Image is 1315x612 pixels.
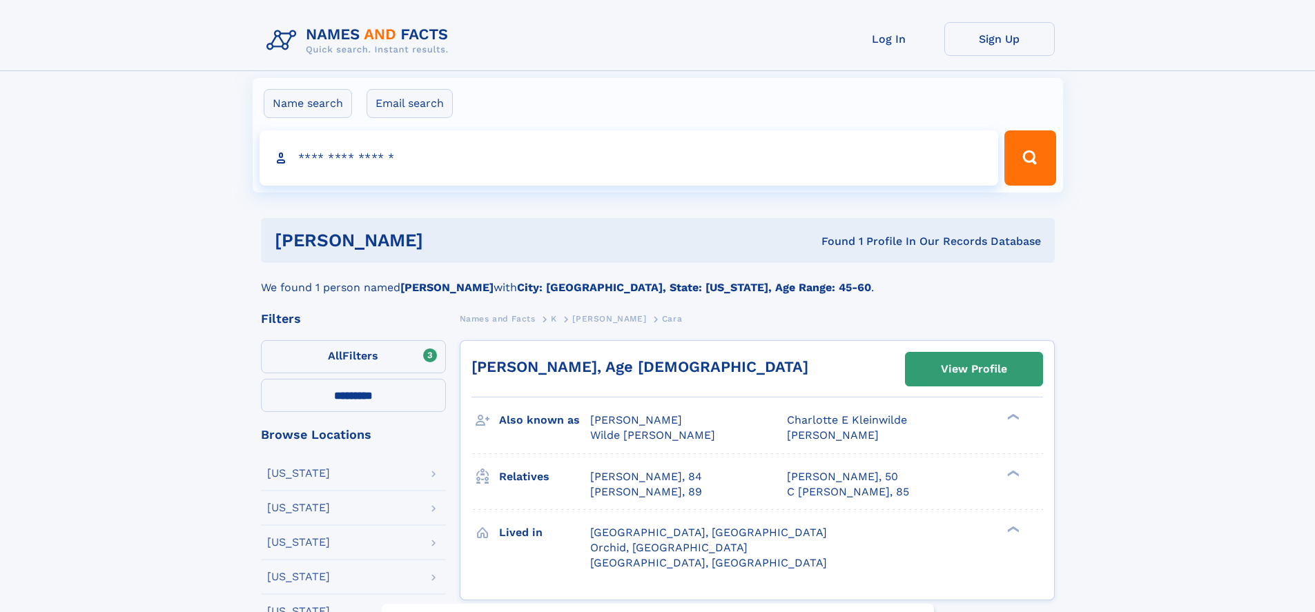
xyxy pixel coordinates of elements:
span: All [328,349,342,362]
a: [PERSON_NAME], 50 [787,469,898,484]
div: [US_STATE] [267,537,330,548]
div: Browse Locations [261,428,446,441]
a: View Profile [906,353,1042,386]
h1: [PERSON_NAME] [275,232,623,249]
span: Orchid, [GEOGRAPHIC_DATA] [590,541,748,554]
a: K [551,310,557,327]
a: [PERSON_NAME], 89 [590,484,702,500]
button: Search Button [1004,130,1055,186]
label: Name search [264,89,352,118]
div: ❯ [1004,413,1020,422]
span: Wilde [PERSON_NAME] [590,428,715,442]
div: ❯ [1004,524,1020,533]
span: [PERSON_NAME] [572,314,646,324]
b: City: [GEOGRAPHIC_DATA], State: [US_STATE], Age Range: 45-60 [517,281,871,294]
label: Filters [261,340,446,373]
div: Found 1 Profile In Our Records Database [622,234,1041,249]
span: Cara [662,314,682,324]
div: View Profile [941,353,1007,385]
h3: Relatives [499,465,590,488]
label: Email search [367,89,453,118]
div: [US_STATE] [267,502,330,513]
b: [PERSON_NAME] [400,281,494,294]
a: [PERSON_NAME], 84 [590,469,702,484]
span: [GEOGRAPHIC_DATA], [GEOGRAPHIC_DATA] [590,526,827,539]
div: [US_STATE] [267,571,330,582]
a: [PERSON_NAME], Age [DEMOGRAPHIC_DATA] [471,358,808,375]
span: [GEOGRAPHIC_DATA], [GEOGRAPHIC_DATA] [590,556,827,569]
a: Sign Up [944,22,1055,56]
h3: Lived in [499,521,590,544]
span: [PERSON_NAME] [787,428,879,442]
a: [PERSON_NAME] [572,310,646,327]
input: search input [260,130,999,186]
a: Names and Facts [460,310,536,327]
h3: Also known as [499,408,590,432]
a: Log In [834,22,944,56]
img: Logo Names and Facts [261,22,460,59]
span: K [551,314,557,324]
div: ❯ [1004,468,1020,477]
a: C [PERSON_NAME], 85 [787,484,909,500]
div: We found 1 person named with . [261,263,1055,296]
span: [PERSON_NAME] [590,413,682,426]
span: Charlotte E Kleinwilde [787,413,907,426]
div: [US_STATE] [267,468,330,479]
div: Filters [261,313,446,325]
